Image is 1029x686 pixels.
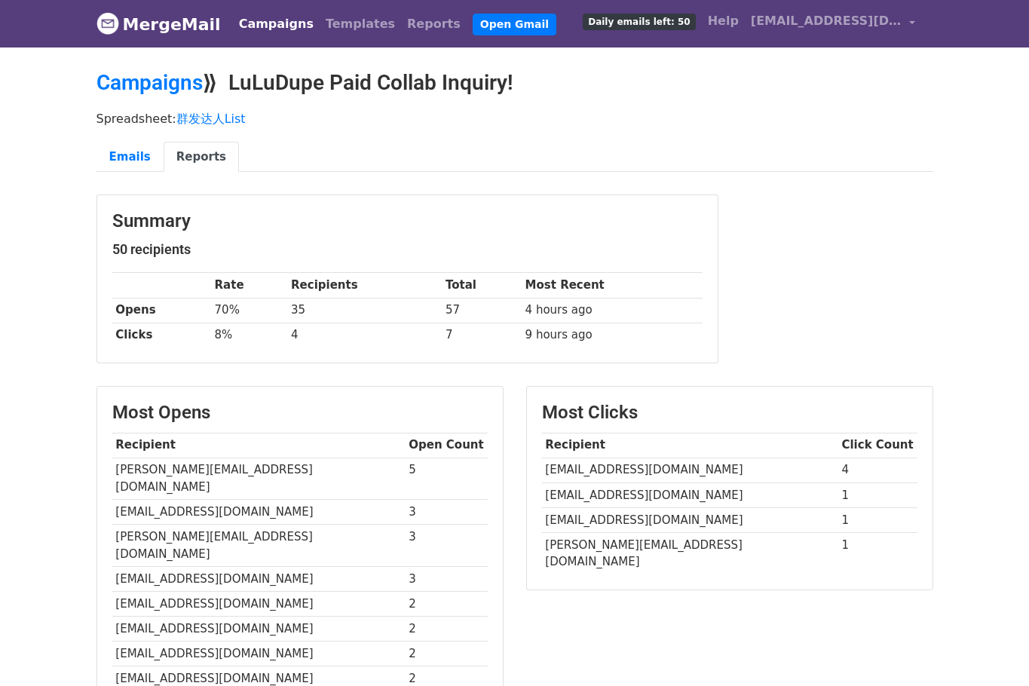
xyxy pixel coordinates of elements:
span: Daily emails left: 50 [583,14,695,30]
a: [EMAIL_ADDRESS][DOMAIN_NAME] [745,6,921,41]
td: [EMAIL_ADDRESS][DOMAIN_NAME] [112,617,406,642]
td: 70% [211,298,288,323]
th: Recipient [112,433,406,458]
td: 4 [287,323,442,348]
td: 57 [442,298,522,323]
td: [PERSON_NAME][EMAIL_ADDRESS][DOMAIN_NAME] [542,532,838,574]
h3: Most Clicks [542,402,917,424]
h3: Summary [112,210,703,232]
a: MergeMail [96,8,221,40]
td: 8% [211,323,288,348]
th: Click Count [838,433,917,458]
th: Rate [211,273,288,298]
td: 1 [838,507,917,532]
td: [EMAIL_ADDRESS][DOMAIN_NAME] [112,592,406,617]
a: Daily emails left: 50 [577,6,701,36]
td: 5 [406,458,488,500]
h3: Most Opens [112,402,488,424]
td: [EMAIL_ADDRESS][DOMAIN_NAME] [542,482,838,507]
td: 2 [406,617,488,642]
td: [EMAIL_ADDRESS][DOMAIN_NAME] [112,500,406,525]
td: 4 [838,458,917,482]
td: 3 [406,500,488,525]
h5: 50 recipients [112,241,703,258]
td: [PERSON_NAME][EMAIL_ADDRESS][DOMAIN_NAME] [112,525,406,567]
a: Help [702,6,745,36]
td: 7 [442,323,522,348]
td: [EMAIL_ADDRESS][DOMAIN_NAME] [542,507,838,532]
th: Clicks [112,323,211,348]
a: Open Gmail [473,14,556,35]
td: 1 [838,482,917,507]
a: Campaigns [233,9,320,39]
img: MergeMail logo [96,12,119,35]
th: Most Recent [522,273,703,298]
p: Spreadsheet: [96,111,933,127]
td: 9 hours ago [522,323,703,348]
td: 2 [406,592,488,617]
td: [EMAIL_ADDRESS][DOMAIN_NAME] [112,566,406,591]
a: Templates [320,9,401,39]
th: Recipient [542,433,838,458]
td: 1 [838,532,917,574]
a: 群发达人List [176,112,246,126]
td: 4 hours ago [522,298,703,323]
td: [EMAIL_ADDRESS][DOMAIN_NAME] [112,642,406,666]
a: Reports [401,9,467,39]
td: 3 [406,566,488,591]
th: Recipients [287,273,442,298]
td: 2 [406,642,488,666]
span: [EMAIL_ADDRESS][DOMAIN_NAME] [751,12,902,30]
h2: ⟫ LuLuDupe Paid Collab Inquiry! [96,70,933,96]
a: Emails [96,142,164,173]
a: Campaigns [96,70,203,95]
th: Total [442,273,522,298]
td: 3 [406,525,488,567]
td: [EMAIL_ADDRESS][DOMAIN_NAME] [542,458,838,482]
td: 35 [287,298,442,323]
td: [PERSON_NAME][EMAIL_ADDRESS][DOMAIN_NAME] [112,458,406,500]
th: Open Count [406,433,488,458]
th: Opens [112,298,211,323]
a: Reports [164,142,239,173]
